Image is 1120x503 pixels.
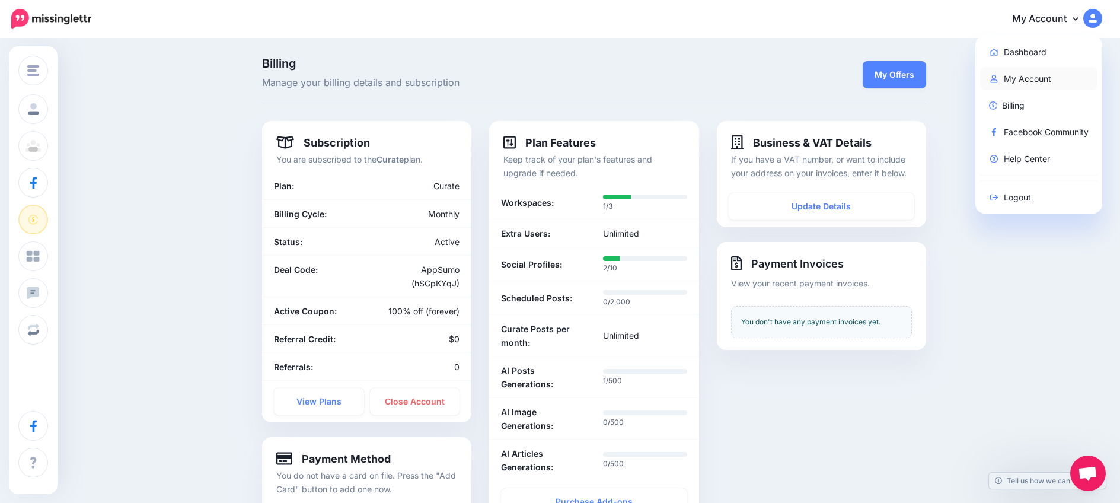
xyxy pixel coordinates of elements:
[274,237,302,247] b: Status:
[333,179,468,193] div: Curate
[27,65,39,76] img: menu.png
[276,135,370,149] h4: Subscription
[376,154,404,164] b: Curate
[1070,456,1106,491] a: Open chat
[262,75,699,91] span: Manage your billing details and subscription
[501,322,585,349] b: Curate Posts per month:
[729,193,914,220] a: Update Details
[276,469,457,496] p: You do not have a card on file. Press the "Add Card" button to add one now.
[1000,5,1102,34] a: My Account
[367,263,469,290] div: AppSumo (hSGpKYqJ)
[980,120,1098,144] a: Facebook Community
[501,291,572,305] b: Scheduled Posts:
[274,265,318,275] b: Deal Code:
[503,135,596,149] h4: Plan Features
[367,207,469,221] div: Monthly
[980,186,1098,209] a: Logout
[501,405,585,432] b: AI Image Generations:
[863,61,926,88] a: My Offers
[989,473,1106,489] a: Tell us how we can improve
[276,152,457,166] p: You are subscribed to the plan.
[731,256,912,270] h4: Payment Invoices
[980,67,1098,90] a: My Account
[975,36,1103,214] div: My Account
[980,40,1098,63] a: Dashboard
[731,135,872,149] h4: Business & VAT Details
[731,152,912,180] p: If you have a VAT number, or want to include your address on your invoices, enter it below.
[603,296,687,308] p: 0/2,000
[603,458,687,470] p: 0/500
[980,147,1098,170] a: Help Center
[594,227,696,240] div: Unlimited
[594,322,696,349] div: Unlimited
[731,306,912,338] div: You don't have any payment invoices yet.
[603,262,687,274] p: 2/10
[276,451,391,466] h4: Payment Method
[989,101,997,110] img: revenue-blue.png
[11,9,91,29] img: Missinglettr
[731,276,912,290] p: View your recent payment invoices.
[274,334,336,344] b: Referral Credit:
[501,257,562,271] b: Social Profiles:
[370,388,460,415] a: Close Account
[262,58,699,69] span: Billing
[274,209,327,219] b: Billing Cycle:
[980,94,1098,117] a: Billing
[501,447,585,474] b: AI Articles Generations:
[454,362,460,372] span: 0
[501,227,550,240] b: Extra Users:
[367,235,469,249] div: Active
[274,306,337,316] b: Active Coupon:
[603,375,687,387] p: 1/500
[367,304,469,318] div: 100% off (forever)
[367,332,469,346] div: $0
[503,152,684,180] p: Keep track of your plan's features and upgrade if needed.
[603,200,687,212] p: 1/3
[274,181,294,191] b: Plan:
[274,388,364,415] a: View Plans
[501,364,585,391] b: AI Posts Generations:
[501,196,554,209] b: Workspaces:
[274,362,313,372] b: Referrals:
[603,416,687,428] p: 0/500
